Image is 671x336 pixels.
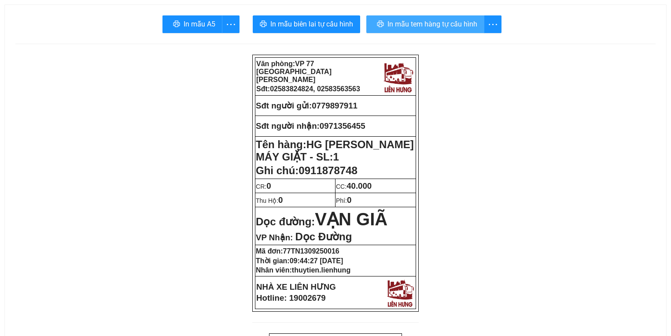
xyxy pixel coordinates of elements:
[256,247,339,255] strong: Mã đơn:
[162,15,222,33] button: printerIn mẫu A5
[347,181,372,190] span: 40.000
[312,101,358,110] span: 0779897911
[484,15,501,33] button: more
[290,257,343,265] span: 09:44:27 [DATE]
[270,19,353,30] span: In mẫu biên lai tự cấu hình
[256,197,283,204] span: Thu Hộ:
[256,216,387,228] strong: Dọc đường:
[266,181,271,190] span: 0
[283,247,339,255] span: 77TN1309250016
[315,209,387,229] span: VẠN GIÃ
[256,121,320,131] strong: Sđt người nhận:
[333,151,339,163] span: 1
[222,19,239,30] span: more
[256,257,343,265] strong: Thời gian:
[347,195,351,205] span: 0
[256,282,336,291] strong: NHÀ XE LIÊN HƯNG
[270,85,360,93] span: 02583824824, 02583563563
[256,233,293,242] span: VP Nhận:
[222,15,240,33] button: more
[385,277,415,308] img: logo
[320,121,365,131] span: 0971356455
[387,19,477,30] span: In mẫu tem hàng tự cấu hình
[256,60,332,83] span: VP 77 [GEOGRAPHIC_DATA][PERSON_NAME]
[3,4,73,14] strong: Nhà xe Liên Hưng
[366,15,484,33] button: printerIn mẫu tem hàng tự cấu hình
[253,15,360,33] button: printerIn mẫu biên lai tự cấu hình
[484,19,501,30] span: more
[256,85,360,93] strong: Sđt:
[256,138,414,163] span: HG [PERSON_NAME] MÁY GIẶT - SL:
[256,266,350,274] strong: Nhân viên:
[256,60,332,83] strong: Văn phòng:
[256,164,358,176] span: Ghi chú:
[381,60,415,93] img: logo
[3,15,91,54] strong: VP: 77 [GEOGRAPHIC_DATA][PERSON_NAME][GEOGRAPHIC_DATA]
[256,293,326,302] strong: Hotline: 19002679
[260,20,267,29] span: printer
[184,19,215,30] span: In mẫu A5
[377,20,384,29] span: printer
[336,183,372,190] span: CC:
[256,101,312,110] strong: Sđt người gửi:
[256,138,414,163] strong: Tên hàng:
[173,20,180,29] span: printer
[299,164,357,176] span: 0911878748
[278,195,283,205] span: 0
[295,231,352,243] span: Dọc Đường
[336,197,351,204] span: Phí:
[95,11,129,48] img: logo
[36,57,96,67] strong: Phiếu gửi hàng
[256,183,271,190] span: CR:
[292,266,350,274] span: thuytien.lienhung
